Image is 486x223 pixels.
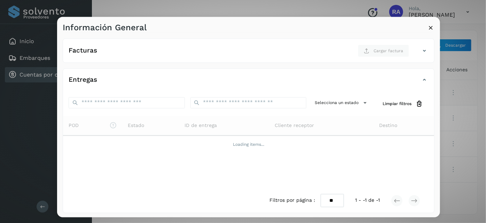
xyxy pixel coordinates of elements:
[358,44,409,57] button: Cargar factura
[69,121,117,129] span: POD
[383,101,411,107] span: Limpiar filtros
[379,121,397,129] span: Destino
[63,22,147,32] h3: Información General
[377,97,429,110] button: Limpiar filtros
[312,97,371,109] button: Selecciona un estado
[69,47,97,55] h4: Facturas
[269,197,315,204] span: Filtros por página :
[355,197,380,204] span: 1 - -1 de -1
[63,135,434,153] td: Loading items...
[69,76,97,84] h4: Entregas
[63,74,434,91] div: Entregas
[185,121,217,129] span: ID de entrega
[128,121,144,129] span: Estado
[63,44,434,62] div: FacturasCargar factura
[275,121,314,129] span: Cliente receptor
[374,47,403,54] span: Cargar factura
